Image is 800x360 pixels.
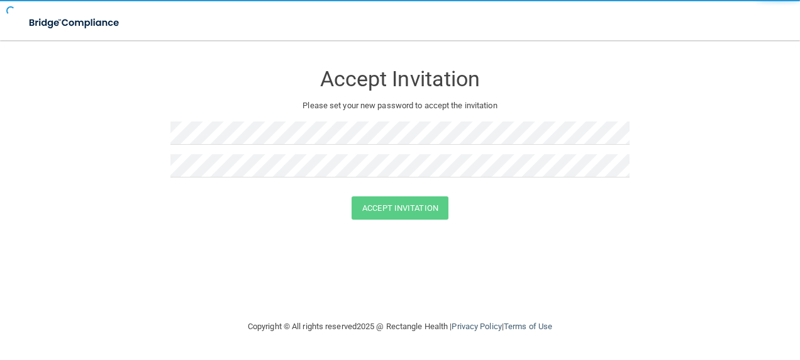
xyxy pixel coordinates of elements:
[170,67,630,91] h3: Accept Invitation
[19,10,131,36] img: bridge_compliance_login_screen.278c3ca4.svg
[452,322,501,331] a: Privacy Policy
[504,322,552,331] a: Terms of Use
[180,98,620,113] p: Please set your new password to accept the invitation
[170,307,630,347] div: Copyright © All rights reserved 2025 @ Rectangle Health | |
[352,196,448,220] button: Accept Invitation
